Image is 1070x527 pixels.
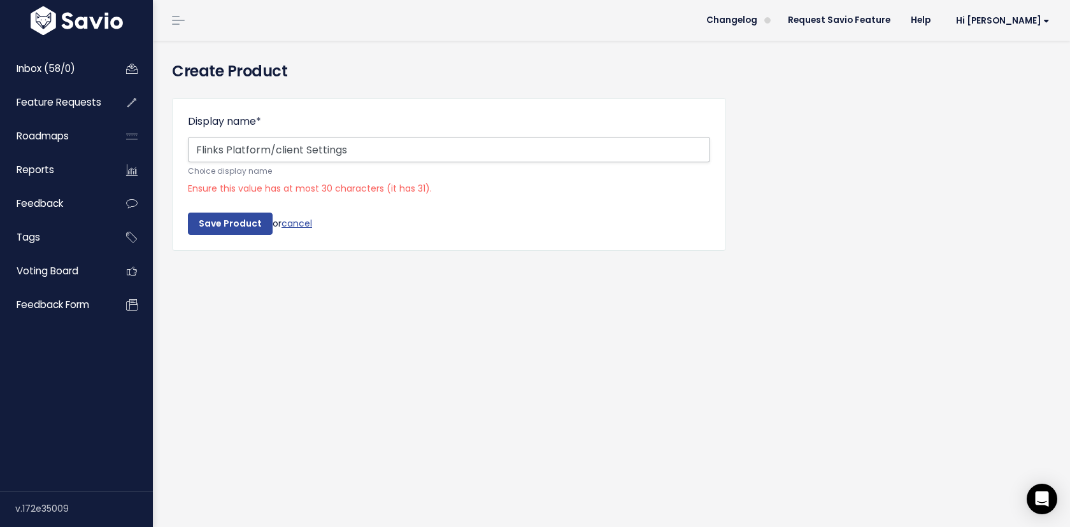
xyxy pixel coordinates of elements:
[17,264,78,278] span: Voting Board
[17,129,69,143] span: Roadmaps
[27,6,126,35] img: logo-white.9d6f32f41409.svg
[188,137,710,162] input: Enter choice name
[15,492,153,525] div: v.172e35009
[188,213,273,235] input: Save Product
[901,11,941,30] a: Help
[17,298,89,311] span: Feedback form
[778,11,901,30] a: Request Savio Feature
[3,155,106,185] a: Reports
[3,290,106,320] a: Feedback form
[188,114,261,129] label: Display name
[956,16,1050,25] span: Hi [PERSON_NAME]
[3,88,106,117] a: Feature Requests
[3,223,106,252] a: Tags
[188,114,710,235] form: or
[17,197,63,210] span: Feedback
[3,54,106,83] a: Inbox (58/0)
[17,95,101,109] span: Feature Requests
[17,62,75,75] span: Inbox (58/0)
[3,256,106,286] a: Voting Board
[17,230,40,244] span: Tags
[941,11,1060,31] a: Hi [PERSON_NAME]
[188,181,710,197] span: Ensure this value has at most 30 characters (it has 31).
[1027,484,1057,514] div: Open Intercom Messenger
[188,165,710,178] small: Choice display name
[282,216,312,229] a: cancel
[3,122,106,151] a: Roadmaps
[172,60,726,83] h4: Create Product
[706,16,757,25] span: Changelog
[17,163,54,176] span: Reports
[3,189,106,218] a: Feedback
